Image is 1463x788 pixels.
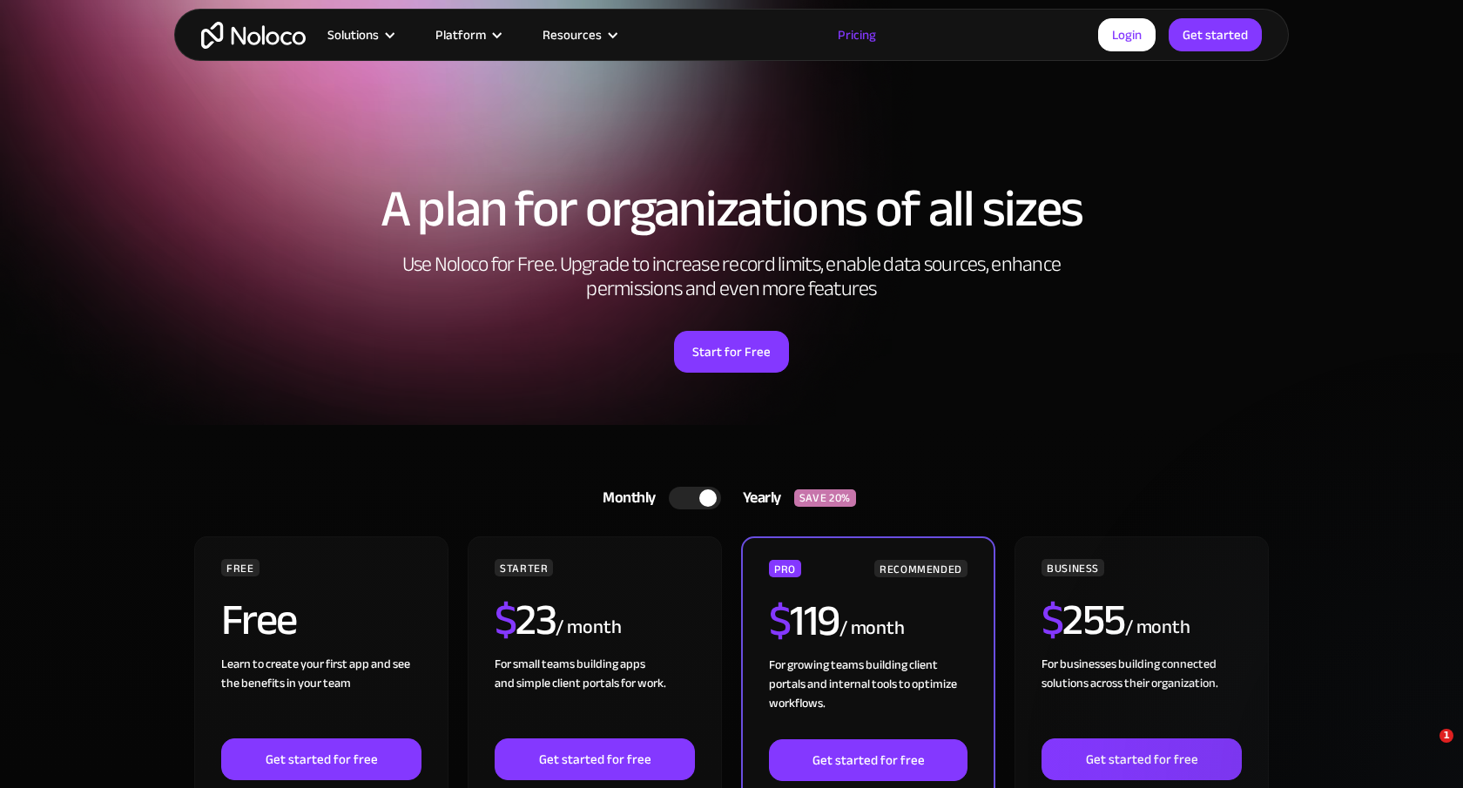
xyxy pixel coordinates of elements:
[1439,729,1453,743] span: 1
[495,579,516,661] span: $
[221,738,421,780] a: Get started for free
[221,598,297,642] h2: Free
[495,598,556,642] h2: 23
[874,560,967,577] div: RECOMMENDED
[1042,655,1242,738] div: For businesses building connected solutions across their organization. ‍
[839,615,905,643] div: / month
[769,739,967,781] a: Get started for free
[581,485,669,511] div: Monthly
[1404,729,1446,771] iframe: Intercom live chat
[414,24,521,46] div: Platform
[495,655,695,738] div: For small teams building apps and simple client portals for work. ‍
[1042,598,1125,642] h2: 255
[769,580,791,662] span: $
[327,24,379,46] div: Solutions
[1098,18,1156,51] a: Login
[1042,559,1104,576] div: BUSINESS
[794,489,856,507] div: SAVE 20%
[221,655,421,738] div: Learn to create your first app and see the benefits in your team ‍
[1042,738,1242,780] a: Get started for free
[543,24,602,46] div: Resources
[495,738,695,780] a: Get started for free
[769,560,801,577] div: PRO
[1125,614,1190,642] div: / month
[521,24,637,46] div: Resources
[769,599,839,643] h2: 119
[221,559,260,576] div: FREE
[495,559,553,576] div: STARTER
[1169,18,1262,51] a: Get started
[192,183,1271,235] h1: A plan for organizations of all sizes
[201,22,306,49] a: home
[674,331,789,373] a: Start for Free
[383,253,1080,301] h2: Use Noloco for Free. Upgrade to increase record limits, enable data sources, enhance permissions ...
[721,485,794,511] div: Yearly
[1042,579,1063,661] span: $
[769,656,967,739] div: For growing teams building client portals and internal tools to optimize workflows.
[306,24,414,46] div: Solutions
[435,24,486,46] div: Platform
[556,614,621,642] div: / month
[816,24,898,46] a: Pricing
